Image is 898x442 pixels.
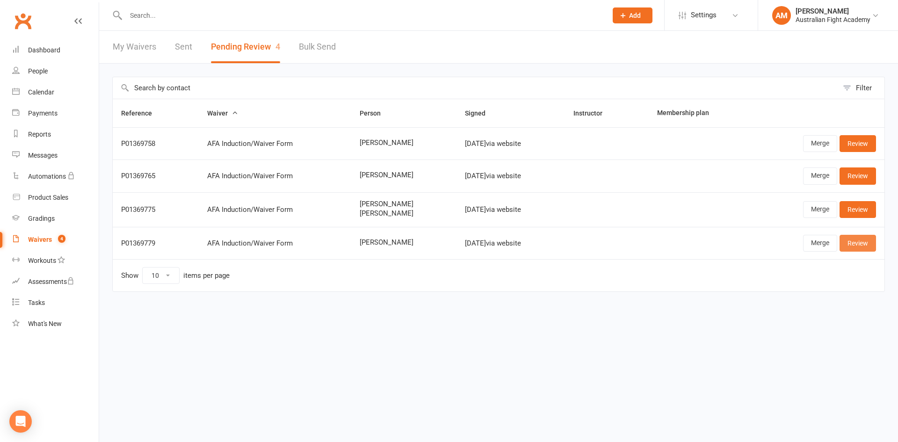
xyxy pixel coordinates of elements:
span: Waiver [207,109,238,117]
div: Australian Fight Academy [796,15,870,24]
span: 4 [275,42,280,51]
a: My Waivers [113,31,156,63]
div: [DATE] via website [465,206,557,214]
div: P01369758 [121,140,190,148]
div: AFA Induction/Waiver Form [207,172,343,180]
div: AFA Induction/Waiver Form [207,206,343,214]
a: What's New [12,313,99,334]
div: Open Intercom Messenger [9,410,32,433]
div: Gradings [28,215,55,222]
a: People [12,61,99,82]
a: Calendar [12,82,99,103]
div: Calendar [28,88,54,96]
span: Reference [121,109,162,117]
input: Search... [123,9,601,22]
span: Person [360,109,391,117]
a: Automations [12,166,99,187]
div: [PERSON_NAME] [796,7,870,15]
a: Waivers 4 [12,229,99,250]
div: AFA Induction/Waiver Form [207,239,343,247]
div: Automations [28,173,66,180]
div: Waivers [28,236,52,243]
button: Pending Review4 [211,31,280,63]
div: Payments [28,109,58,117]
a: Workouts [12,250,99,271]
span: [PERSON_NAME] [360,171,448,179]
button: Add [613,7,652,23]
span: 4 [58,235,65,243]
a: Tasks [12,292,99,313]
div: Product Sales [28,194,68,201]
div: Workouts [28,257,56,264]
button: Signed [465,108,496,119]
th: Membership plan [649,99,751,127]
button: Reference [121,108,162,119]
div: P01369779 [121,239,190,247]
span: [PERSON_NAME] [360,139,448,147]
span: [PERSON_NAME] [360,239,448,246]
a: Assessments [12,271,99,292]
a: Clubworx [11,9,35,33]
a: Payments [12,103,99,124]
a: Sent [175,31,192,63]
a: Merge [803,167,837,184]
a: Gradings [12,208,99,229]
div: Show [121,267,230,284]
div: Messages [28,152,58,159]
div: [DATE] via website [465,172,557,180]
button: Instructor [573,108,613,119]
div: items per page [183,272,230,280]
div: [DATE] via website [465,140,557,148]
div: AFA Induction/Waiver Form [207,140,343,148]
div: [DATE] via website [465,239,557,247]
a: Review [840,235,876,252]
a: Review [840,135,876,152]
span: Instructor [573,109,613,117]
a: Dashboard [12,40,99,61]
div: Filter [856,82,872,94]
div: Dashboard [28,46,60,54]
a: Review [840,167,876,184]
div: People [28,67,48,75]
input: Search by contact [113,77,838,99]
a: Product Sales [12,187,99,208]
a: Reports [12,124,99,145]
div: What's New [28,320,62,327]
a: Bulk Send [299,31,336,63]
a: Review [840,201,876,218]
div: P01369775 [121,206,190,214]
span: [PERSON_NAME] [360,210,448,217]
span: Add [629,12,641,19]
button: Person [360,108,391,119]
a: Merge [803,201,837,218]
span: [PERSON_NAME] [360,200,448,208]
div: Tasks [28,299,45,306]
div: Assessments [28,278,74,285]
a: Messages [12,145,99,166]
span: Settings [691,5,717,26]
div: P01369765 [121,172,190,180]
span: Signed [465,109,496,117]
a: Merge [803,235,837,252]
button: Filter [838,77,884,99]
div: Reports [28,130,51,138]
a: Merge [803,135,837,152]
button: Waiver [207,108,238,119]
div: AM [772,6,791,25]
